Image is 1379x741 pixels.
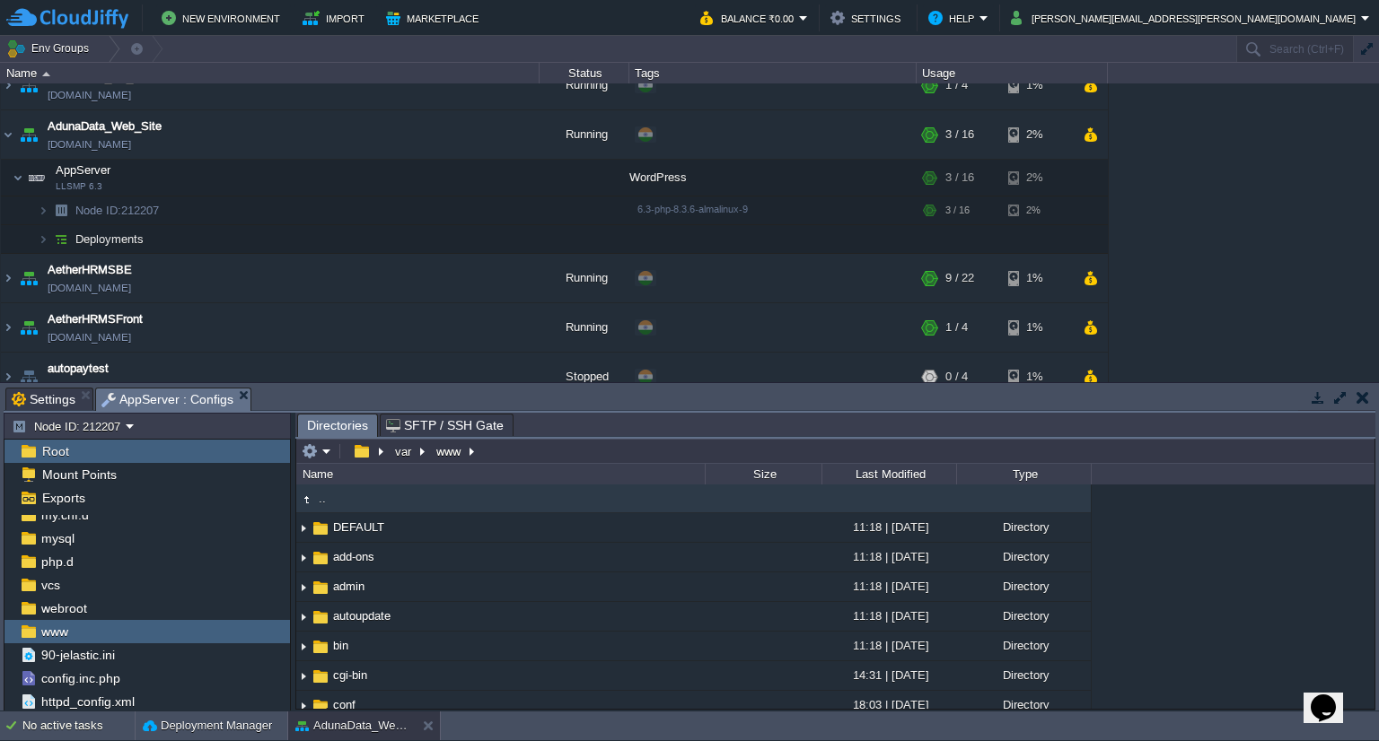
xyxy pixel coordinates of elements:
a: www [38,623,71,640]
img: AMDAwAAAACH5BAEAAAAALAAAAAABAAEAAAICRAEAOw== [48,196,74,224]
span: Settings [12,388,75,410]
iframe: chat widget [1304,669,1361,723]
input: Click to enter the path [296,439,1375,464]
a: mysql [38,530,77,546]
a: admin [330,579,367,594]
a: autopaytest [48,360,109,378]
div: Name [298,464,705,484]
div: Usage [918,63,1107,83]
a: Exports [39,490,88,506]
a: [DOMAIN_NAME] [48,279,131,297]
span: LLSMP 6.3 [56,181,102,192]
div: 11:18 | [DATE] [821,632,956,659]
button: [PERSON_NAME][EMAIL_ADDRESS][PERSON_NAME][DOMAIN_NAME] [1011,7,1361,29]
img: AMDAwAAAACH5BAEAAAAALAAAAAABAAEAAAICRAEAOw== [311,548,330,568]
span: php.d [38,554,76,570]
a: .. [316,491,329,506]
img: AMDAwAAAACH5BAEAAAAALAAAAAABAAEAAAICRAEAOw== [16,254,41,302]
a: config.inc.php [38,670,123,686]
div: 11:18 | [DATE] [821,543,956,571]
div: 1 / 4 [945,61,968,109]
a: [DOMAIN_NAME] [48,86,131,104]
span: Directories [307,414,368,437]
img: AMDAwAAAACH5BAEAAAAALAAAAAABAAEAAAICRAEAOw== [296,692,311,719]
img: AMDAwAAAACH5BAEAAAAALAAAAAABAAEAAAICRAEAOw== [296,514,311,542]
div: 2% [1008,160,1067,196]
a: conf [330,698,358,711]
span: Deployments [74,231,146,247]
div: Running [540,254,629,302]
a: Mount Points [39,466,119,483]
div: 1 / 4 [945,303,968,352]
a: vcs [38,577,63,593]
button: Env Groups [6,36,95,61]
a: Root [39,443,72,459]
span: AetherHRMSBE [48,261,132,279]
button: var [392,443,416,459]
img: AMDAwAAAACH5BAEAAAAALAAAAAABAAEAAAICRAEAOw== [16,353,41,401]
div: Directory [956,543,1091,571]
span: 212207 [74,203,162,218]
a: [DOMAIN_NAME] [48,378,131,396]
span: conf [330,697,358,712]
img: AMDAwAAAACH5BAEAAAAALAAAAAABAAEAAAICRAEAOw== [16,61,41,109]
img: AMDAwAAAACH5BAEAAAAALAAAAAABAAEAAAICRAEAOw== [296,603,311,631]
img: AMDAwAAAACH5BAEAAAAALAAAAAABAAEAAAICRAEAOw== [311,607,330,627]
img: AMDAwAAAACH5BAEAAAAALAAAAAABAAEAAAICRAEAOw== [13,160,23,196]
div: Running [540,61,629,109]
button: Node ID: 212207 [12,418,126,434]
a: my.cnf.d [38,507,92,523]
div: No active tasks [22,711,135,740]
div: 18:03 | [DATE] [821,691,956,719]
div: 2% [1008,196,1067,224]
div: Tags [630,63,916,83]
div: 1% [1008,254,1067,302]
div: Size [707,464,821,484]
a: AetherHRMSFront [48,310,143,328]
a: httpd_config.xml [38,693,137,710]
img: AMDAwAAAACH5BAEAAAAALAAAAAABAAEAAAICRAEAOw== [311,519,330,538]
div: Directory [956,572,1091,600]
div: Status [540,63,628,83]
div: Directory [956,602,1091,630]
a: webroot [38,600,90,616]
img: AMDAwAAAACH5BAEAAAAALAAAAAABAAEAAAICRAEAOw== [296,662,311,690]
a: DEFAULT [330,519,387,535]
img: AMDAwAAAACH5BAEAAAAALAAAAAABAAEAAAICRAEAOw== [1,110,15,159]
a: add-ons [330,549,377,564]
img: CloudJiffy [6,7,128,30]
img: AMDAwAAAACH5BAEAAAAALAAAAAABAAEAAAICRAEAOw== [311,578,330,597]
button: www [434,443,465,459]
button: New Environment [162,7,285,29]
img: AMDAwAAAACH5BAEAAAAALAAAAAABAAEAAAICRAEAOw== [16,303,41,352]
div: 1% [1008,353,1067,401]
img: AMDAwAAAACH5BAEAAAAALAAAAAABAAEAAAICRAEAOw== [16,110,41,159]
div: Directory [956,513,1091,541]
button: AdunaData_Web_Site [295,717,408,735]
button: Deployment Manager [143,717,272,735]
div: Last Modified [823,464,956,484]
button: Help [928,7,979,29]
div: WordPress [629,160,917,196]
button: Import [303,7,370,29]
a: 90-jelastic.ini [38,647,118,663]
div: 2% [1008,110,1067,159]
div: 0 / 4 [945,353,968,401]
a: bin [330,638,351,653]
button: Marketplace [386,7,484,29]
img: AMDAwAAAACH5BAEAAAAALAAAAAABAAEAAAICRAEAOw== [311,667,330,686]
img: AMDAwAAAACH5BAEAAAAALAAAAAABAAEAAAICRAEAOw== [38,196,48,224]
img: AMDAwAAAACH5BAEAAAAALAAAAAABAAEAAAICRAEAOw== [38,225,48,253]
